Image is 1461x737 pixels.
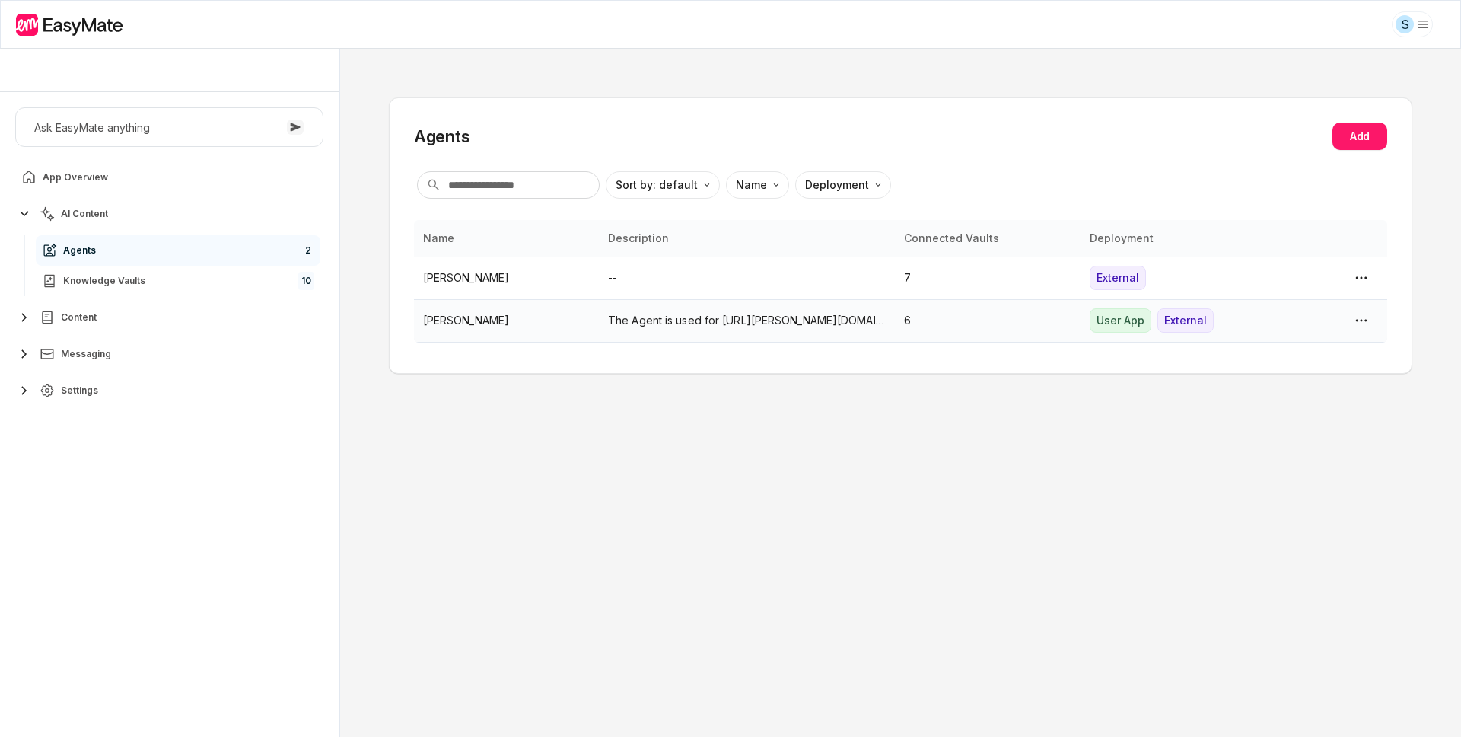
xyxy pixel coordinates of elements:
[1081,220,1265,257] th: Deployment
[895,220,1080,257] th: Connected Vaults
[63,244,96,257] span: Agents
[15,199,323,229] button: AI Content
[608,270,886,286] p: --
[1157,308,1214,333] div: External
[61,311,97,324] span: Content
[726,171,789,199] button: Name
[736,177,767,193] p: Name
[904,270,1071,286] p: 7
[63,275,145,287] span: Knowledge Vaults
[423,312,590,329] p: [PERSON_NAME]
[1396,15,1414,33] div: S
[414,220,599,257] th: Name
[1090,308,1151,333] div: User App
[15,339,323,369] button: Messaging
[302,241,314,260] span: 2
[15,162,323,193] a: App Overview
[15,107,323,147] button: Ask EasyMate anything
[15,302,323,333] button: Content
[36,266,320,296] a: Knowledge Vaults10
[414,125,470,148] h2: Agents
[423,270,590,286] p: [PERSON_NAME]
[616,177,698,193] p: Sort by: default
[904,312,1071,329] p: 6
[1090,266,1146,290] div: External
[43,171,108,183] span: App Overview
[298,272,314,290] span: 10
[61,384,98,397] span: Settings
[606,171,720,199] button: Sort by: default
[61,348,111,360] span: Messaging
[61,208,108,220] span: AI Content
[15,375,323,406] button: Settings
[599,220,895,257] th: Description
[36,235,320,266] a: Agents2
[795,171,891,199] button: Deployment
[805,177,869,193] p: Deployment
[1332,123,1387,150] button: Add
[608,312,886,329] p: The Agent is used for [URL][PERSON_NAME][DOMAIN_NAME] website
